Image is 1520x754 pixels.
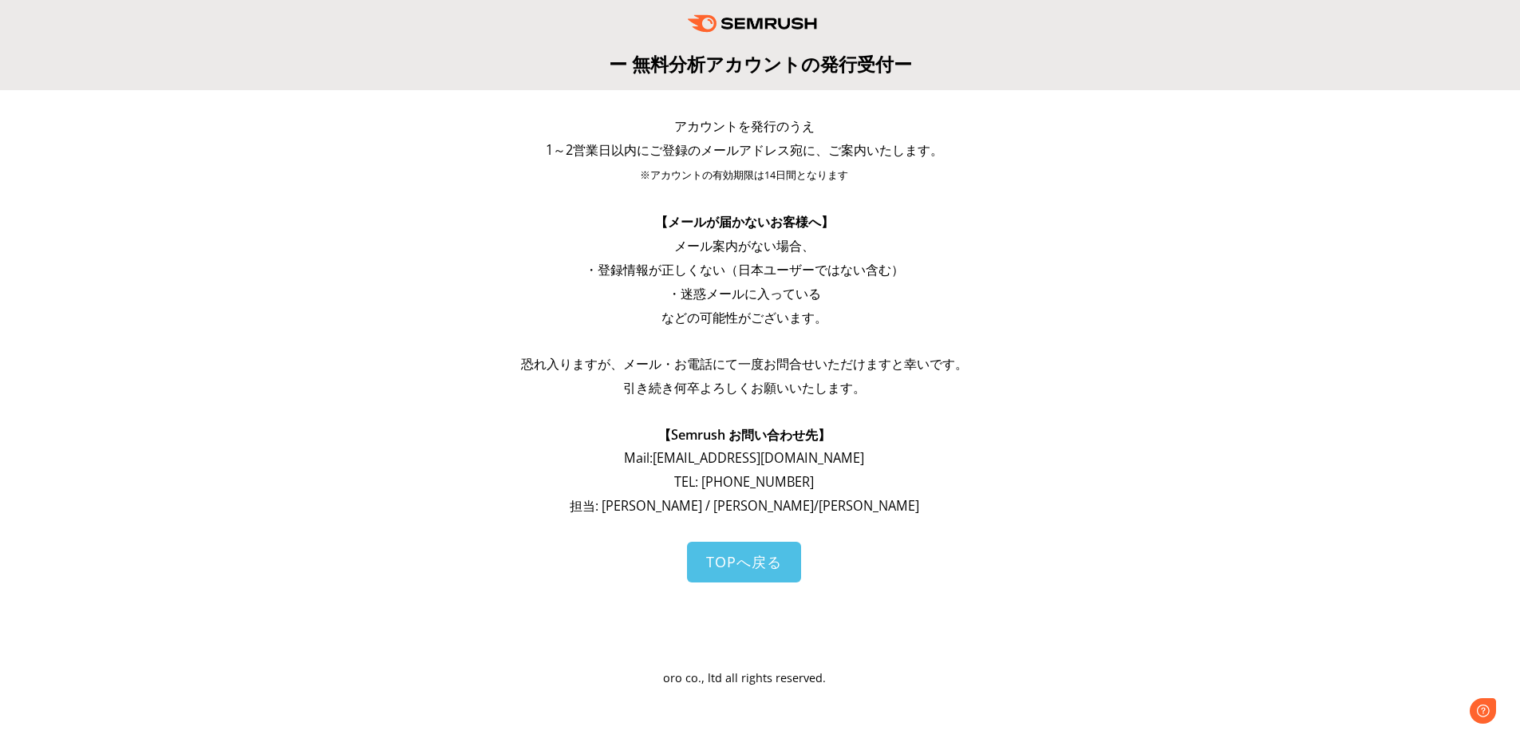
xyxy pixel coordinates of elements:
span: oro co., ltd all rights reserved. [663,670,826,685]
span: 担当: [PERSON_NAME] / [PERSON_NAME]/[PERSON_NAME] [570,497,919,515]
span: メール案内がない場合、 [674,237,815,255]
span: Mail: [EMAIL_ADDRESS][DOMAIN_NAME] [624,449,864,467]
span: TOPへ戻る [706,552,782,571]
span: 【Semrush お問い合わせ先】 [658,426,831,444]
span: 恐れ入りますが、メール・お電話にて一度お問合せいただけますと幸いです。 [521,355,968,373]
iframe: Help widget launcher [1378,692,1502,736]
span: 1～2営業日以内にご登録のメールアドレス宛に、ご案内いたします。 [546,141,943,159]
span: 【メールが届かないお客様へ】 [655,213,834,231]
a: TOPへ戻る [687,542,801,582]
span: ・登録情報が正しくない（日本ユーザーではない含む） [585,261,904,278]
span: ※アカウントの有効期限は14日間となります [640,168,848,182]
span: などの可能性がございます。 [661,309,827,326]
span: TEL: [PHONE_NUMBER] [674,473,814,491]
span: ・迷惑メールに入っている [668,285,821,302]
span: ー 無料分析アカウントの発行受付ー [609,51,912,77]
span: アカウントを発行のうえ [674,117,815,135]
span: 引き続き何卒よろしくお願いいたします。 [623,379,866,397]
